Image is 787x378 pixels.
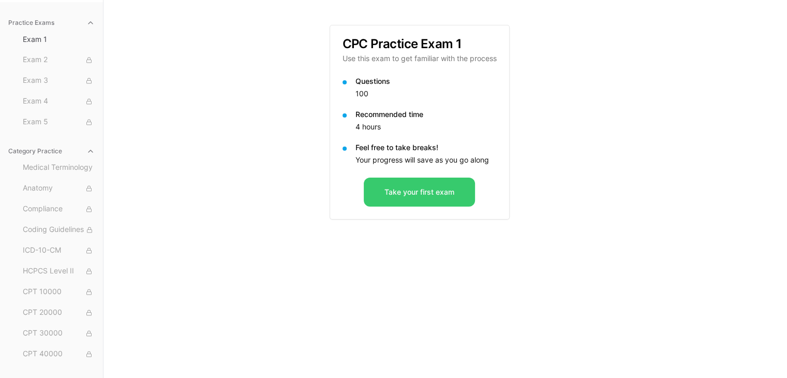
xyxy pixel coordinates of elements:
[19,201,99,217] button: Compliance
[19,114,99,130] button: Exam 5
[355,155,497,165] p: Your progress will save as you go along
[23,286,95,298] span: CPT 10000
[355,89,497,99] p: 100
[23,34,95,45] span: Exam 1
[355,122,497,132] p: 4 hours
[23,75,95,86] span: Exam 3
[19,242,99,259] button: ICD-10-CM
[23,162,95,173] span: Medical Terminology
[19,31,99,48] button: Exam 1
[19,222,99,238] button: Coding Guidelines
[19,52,99,68] button: Exam 2
[23,348,95,360] span: CPT 40000
[343,53,497,64] p: Use this exam to get familiar with the process
[19,159,99,176] button: Medical Terminology
[23,307,95,318] span: CPT 20000
[364,178,475,207] button: Take your first exam
[343,38,497,50] h3: CPC Practice Exam 1
[4,14,99,31] button: Practice Exams
[19,304,99,321] button: CPT 20000
[23,245,95,256] span: ICD-10-CM
[19,72,99,89] button: Exam 3
[355,109,497,120] p: Recommended time
[19,346,99,362] button: CPT 40000
[23,203,95,215] span: Compliance
[23,54,95,66] span: Exam 2
[19,325,99,342] button: CPT 30000
[19,263,99,280] button: HCPCS Level II
[23,328,95,339] span: CPT 30000
[19,284,99,300] button: CPT 10000
[23,96,95,107] span: Exam 4
[4,143,99,159] button: Category Practice
[23,183,95,194] span: Anatomy
[355,142,497,153] p: Feel free to take breaks!
[23,224,95,236] span: Coding Guidelines
[355,76,497,86] p: Questions
[23,266,95,277] span: HCPCS Level II
[19,180,99,197] button: Anatomy
[23,117,95,128] span: Exam 5
[19,93,99,110] button: Exam 4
